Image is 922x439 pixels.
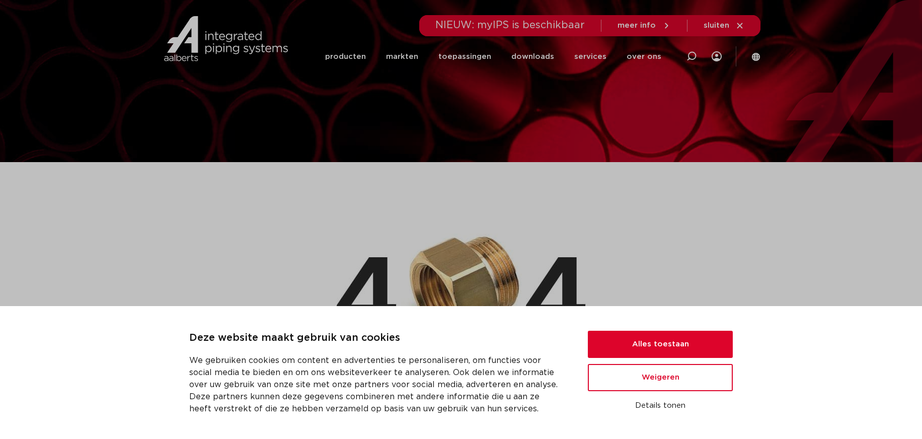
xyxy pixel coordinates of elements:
[618,22,656,29] span: meer info
[712,36,722,77] div: my IPS
[325,37,366,76] a: producten
[438,37,491,76] a: toepassingen
[588,397,733,414] button: Details tonen
[704,21,744,30] a: sluiten
[435,20,585,30] span: NIEUW: myIPS is beschikbaar
[574,37,606,76] a: services
[189,330,564,346] p: Deze website maakt gebruik van cookies
[588,364,733,391] button: Weigeren
[511,37,554,76] a: downloads
[627,37,661,76] a: over ons
[704,22,729,29] span: sluiten
[325,37,661,76] nav: Menu
[618,21,671,30] a: meer info
[588,331,733,358] button: Alles toestaan
[167,167,755,199] h1: Pagina niet gevonden
[386,37,418,76] a: markten
[189,354,564,415] p: We gebruiken cookies om content en advertenties te personaliseren, om functies voor social media ...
